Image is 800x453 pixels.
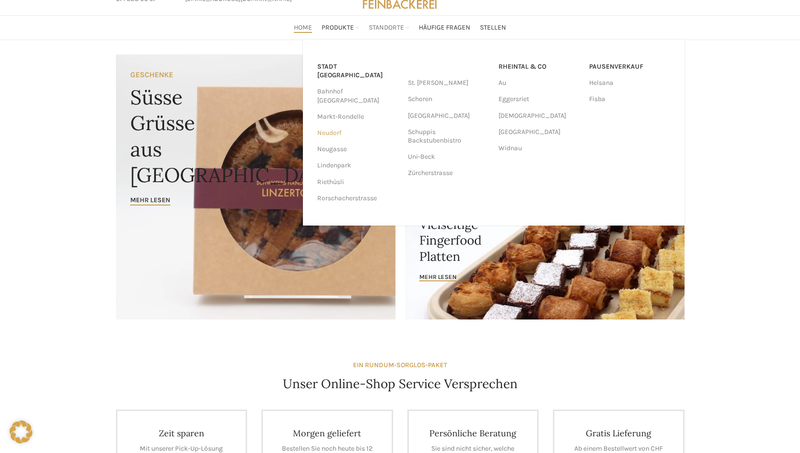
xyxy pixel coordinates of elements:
[317,83,398,108] a: Bahnhof [GEOGRAPHIC_DATA]
[569,428,669,439] h4: Gratis Lieferung
[589,59,670,75] a: Pausenverkauf
[405,186,685,319] a: Banner link
[369,18,409,37] a: Standorte
[111,18,689,37] div: Main navigation
[317,109,398,125] a: Markt-Rondelle
[408,75,489,91] a: St. [PERSON_NAME]
[408,165,489,181] a: Zürcherstrasse
[317,141,398,157] a: Neugasse
[589,91,670,107] a: Fisba
[499,75,580,91] a: Au
[480,23,506,32] span: Stellen
[116,54,395,319] a: Banner link
[317,190,398,206] a: Rorschacherstrasse
[408,108,489,124] a: [GEOGRAPHIC_DATA]
[353,361,447,369] strong: EIN RUNDUM-SORGLOS-PAKET
[589,75,670,91] a: Helsana
[480,18,506,37] a: Stellen
[499,59,580,75] a: RHEINTAL & CO
[322,23,354,32] span: Produkte
[499,140,580,156] a: Widnau
[277,428,377,439] h4: Morgen geliefert
[294,23,312,32] span: Home
[419,23,470,32] span: Häufige Fragen
[408,149,489,165] a: Uni-Beck
[499,108,580,124] a: [DEMOGRAPHIC_DATA]
[499,124,580,140] a: [GEOGRAPHIC_DATA]
[132,428,232,439] h4: Zeit sparen
[419,18,470,37] a: Häufige Fragen
[408,91,489,107] a: Schoren
[317,157,398,174] a: Lindenpark
[408,124,489,149] a: Schuppis Backstubenbistro
[499,91,580,107] a: Eggersriet
[317,174,398,190] a: Riethüsli
[294,18,312,37] a: Home
[322,18,359,37] a: Produkte
[283,375,518,392] h4: Unser Online-Shop Service Versprechen
[423,428,523,439] h4: Persönliche Beratung
[317,59,398,83] a: Stadt [GEOGRAPHIC_DATA]
[317,125,398,141] a: Neudorf
[369,23,404,32] span: Standorte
